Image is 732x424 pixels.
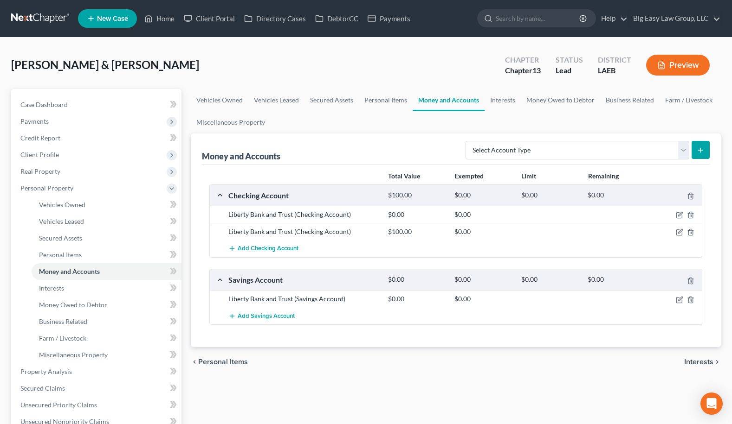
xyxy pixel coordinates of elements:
[240,10,311,27] a: Directory Cases
[39,351,108,359] span: Miscellaneous Property
[521,89,600,111] a: Money Owed to Debtor
[224,294,383,304] div: Liberty Bank and Trust (Savings Account)
[202,151,280,162] div: Money and Accounts
[383,275,450,284] div: $0.00
[32,247,181,263] a: Personal Items
[600,89,660,111] a: Business Related
[388,172,420,180] strong: Total Value
[224,227,383,236] div: Liberty Bank and Trust (Checking Account)
[413,89,485,111] a: Money and Accounts
[238,245,298,253] span: Add Checking Account
[383,191,450,200] div: $100.00
[304,89,359,111] a: Secured Assets
[191,89,248,111] a: Vehicles Owned
[32,297,181,313] a: Money Owed to Debtor
[20,184,73,192] span: Personal Property
[485,89,521,111] a: Interests
[20,101,68,108] span: Case Dashboard
[700,392,723,415] div: Open Intercom Messenger
[32,213,181,230] a: Vehicles Leased
[598,55,631,65] div: District
[383,227,450,236] div: $100.00
[496,10,581,27] input: Search by name...
[32,230,181,247] a: Secured Assets
[20,367,72,375] span: Property Analysis
[363,10,415,27] a: Payments
[20,384,65,392] span: Secured Claims
[521,172,536,180] strong: Limit
[97,15,128,22] span: New Case
[505,55,541,65] div: Chapter
[32,263,181,280] a: Money and Accounts
[13,397,181,413] a: Unsecured Priority Claims
[179,10,240,27] a: Client Portal
[198,358,248,366] span: Personal Items
[359,89,413,111] a: Personal Items
[39,251,82,259] span: Personal Items
[588,172,619,180] strong: Remaining
[32,196,181,213] a: Vehicles Owned
[32,313,181,330] a: Business Related
[191,358,198,366] i: chevron_left
[13,380,181,397] a: Secured Claims
[228,240,298,257] button: Add Checking Account
[191,358,248,366] button: chevron_left Personal Items
[39,201,85,209] span: Vehicles Owned
[556,55,583,65] div: Status
[646,55,710,76] button: Preview
[20,117,49,125] span: Payments
[13,96,181,113] a: Case Dashboard
[224,275,383,285] div: Savings Account
[684,358,713,366] span: Interests
[32,280,181,297] a: Interests
[248,89,304,111] a: Vehicles Leased
[311,10,363,27] a: DebtorCC
[556,65,583,76] div: Lead
[11,58,199,71] span: [PERSON_NAME] & [PERSON_NAME]
[191,111,271,133] a: Miscellaneous Property
[450,275,516,284] div: $0.00
[228,307,295,324] button: Add Savings Account
[660,89,718,111] a: Farm / Livestock
[684,358,721,366] button: Interests chevron_right
[39,284,64,292] span: Interests
[583,275,649,284] div: $0.00
[583,191,649,200] div: $0.00
[517,275,583,284] div: $0.00
[32,330,181,347] a: Farm / Livestock
[20,167,60,175] span: Real Property
[450,210,516,219] div: $0.00
[39,217,84,225] span: Vehicles Leased
[39,301,107,309] span: Money Owed to Debtor
[454,172,484,180] strong: Exempted
[20,134,60,142] span: Credit Report
[13,130,181,146] a: Credit Report
[39,317,87,325] span: Business Related
[13,363,181,380] a: Property Analysis
[39,234,82,242] span: Secured Assets
[224,190,383,200] div: Checking Account
[628,10,720,27] a: Big Easy Law Group, LLC
[383,294,450,304] div: $0.00
[450,227,516,236] div: $0.00
[39,334,86,342] span: Farm / Livestock
[224,210,383,219] div: Liberty Bank and Trust (Checking Account)
[140,10,179,27] a: Home
[505,65,541,76] div: Chapter
[450,294,516,304] div: $0.00
[238,312,295,320] span: Add Savings Account
[32,347,181,363] a: Miscellaneous Property
[517,191,583,200] div: $0.00
[598,65,631,76] div: LAEB
[596,10,628,27] a: Help
[713,358,721,366] i: chevron_right
[20,151,59,158] span: Client Profile
[532,66,541,75] span: 13
[450,191,516,200] div: $0.00
[383,210,450,219] div: $0.00
[39,267,100,275] span: Money and Accounts
[20,401,97,409] span: Unsecured Priority Claims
